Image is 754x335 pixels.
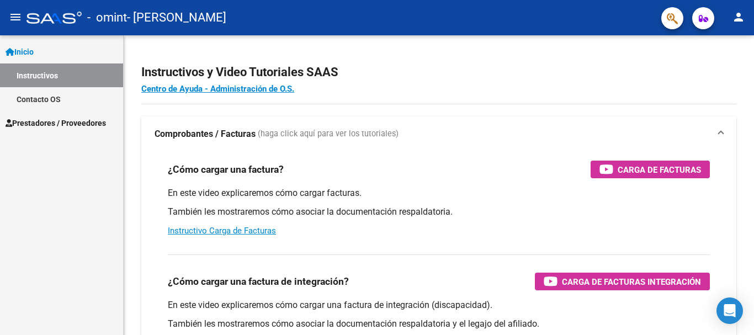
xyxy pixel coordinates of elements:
a: Centro de Ayuda - Administración de O.S. [141,84,294,94]
mat-icon: person [732,10,745,24]
span: Carga de Facturas Integración [562,275,701,289]
span: Prestadores / Proveedores [6,117,106,129]
p: En este video explicaremos cómo cargar una factura de integración (discapacidad). [168,299,710,311]
button: Carga de Facturas Integración [535,273,710,290]
p: También les mostraremos cómo asociar la documentación respaldatoria y el legajo del afiliado. [168,318,710,330]
a: Instructivo Carga de Facturas [168,226,276,236]
h3: ¿Cómo cargar una factura? [168,162,284,177]
span: Inicio [6,46,34,58]
span: - [PERSON_NAME] [127,6,226,30]
span: - omint [87,6,127,30]
span: Carga de Facturas [618,163,701,177]
mat-expansion-panel-header: Comprobantes / Facturas (haga click aquí para ver los tutoriales) [141,116,736,152]
span: (haga click aquí para ver los tutoriales) [258,128,399,140]
p: En este video explicaremos cómo cargar facturas. [168,187,710,199]
h3: ¿Cómo cargar una factura de integración? [168,274,349,289]
strong: Comprobantes / Facturas [155,128,256,140]
p: También les mostraremos cómo asociar la documentación respaldatoria. [168,206,710,218]
mat-icon: menu [9,10,22,24]
h2: Instructivos y Video Tutoriales SAAS [141,62,736,83]
button: Carga de Facturas [591,161,710,178]
div: Open Intercom Messenger [716,297,743,324]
